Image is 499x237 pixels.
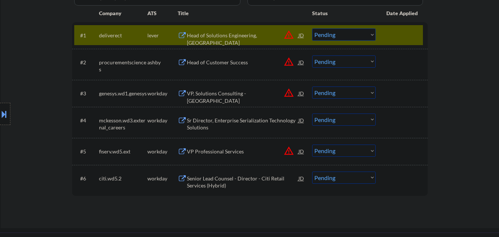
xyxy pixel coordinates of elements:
[187,148,298,155] div: VP Professional Services
[187,117,298,131] div: Sr Director, Enterprise Serialization Technology Solutions
[298,87,305,100] div: JD
[298,28,305,42] div: JD
[147,59,178,66] div: ashby
[284,88,294,98] button: warning_amber
[298,145,305,158] div: JD
[298,172,305,185] div: JD
[284,30,294,40] button: warning_amber
[386,10,419,17] div: Date Applied
[187,59,298,66] div: Head of Customer Success
[187,175,298,189] div: Senior Lead Counsel - Director - Citi Retail Services (Hybrid)
[178,10,305,17] div: Title
[99,32,147,39] div: deliverect
[147,148,178,155] div: workday
[99,10,147,17] div: Company
[187,32,298,46] div: Head of Solutions Engineering, [GEOGRAPHIC_DATA]
[80,32,93,39] div: #1
[147,117,178,124] div: workday
[312,6,376,20] div: Status
[147,10,178,17] div: ATS
[147,175,178,182] div: workday
[298,114,305,127] div: JD
[298,55,305,69] div: JD
[284,57,294,67] button: warning_amber
[147,90,178,97] div: workday
[284,146,294,156] button: warning_amber
[187,90,298,104] div: VP, Solutions Consulting - [GEOGRAPHIC_DATA]
[147,32,178,39] div: lever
